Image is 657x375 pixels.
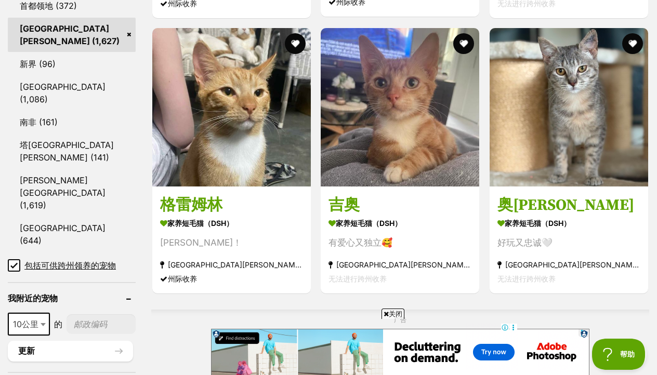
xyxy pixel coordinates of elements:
[160,237,242,247] font: [PERSON_NAME]！
[368,1,378,9] a: Privacy Notification
[8,217,136,251] a: [GEOGRAPHIC_DATA] (644)
[8,341,133,361] button: 更新
[160,195,222,215] font: 格雷姆林
[8,53,136,75] a: 新界 (96)
[20,223,106,246] font: [GEOGRAPHIC_DATA] (644)
[18,346,35,355] font: 更新
[20,117,58,127] font: 南非 (161)
[592,339,647,370] iframe: 求助童子军信标 - 开放
[8,111,136,133] a: 南非 (161)
[321,186,479,293] a: 吉奥 家养短毛猫（DSH） 有爱心又独立🥰 [GEOGRAPHIC_DATA][PERSON_NAME][GEOGRAPHIC_DATA][PERSON_NAME]塔 无法进行跨州收养
[24,260,116,271] font: 包括可供跨州领养的宠物
[152,28,311,186] img: Gremlin - 家养短毛猫（DSH）
[8,313,50,336] span: 10公里
[8,134,136,168] a: 塔[GEOGRAPHIC_DATA][PERSON_NAME] (141)
[328,274,387,283] font: 无法进行跨州收养
[490,186,648,293] a: 奥[PERSON_NAME] 家养短毛猫（DSH） 好玩又忠诚🤍 [GEOGRAPHIC_DATA][PERSON_NAME][GEOGRAPHIC_DATA][PERSON_NAME]塔 无法...
[497,195,634,215] font: 奥[PERSON_NAME]
[367,1,377,8] img: iconc.png
[336,260,612,269] font: [GEOGRAPHIC_DATA][PERSON_NAME][GEOGRAPHIC_DATA][PERSON_NAME]塔
[497,274,556,283] font: 无法进行跨州收养
[321,28,479,186] img: Gio - 家养短毛猫（DSH）
[497,237,553,247] font: 好玩又忠诚🤍
[13,319,38,329] font: 10公里
[20,59,56,69] font: 新界 (96)
[622,33,643,54] button: 最喜欢的
[168,274,197,283] font: 州际收养
[20,175,106,210] font: [PERSON_NAME][GEOGRAPHIC_DATA] (1,619)
[328,195,360,215] font: 吉奥
[454,33,475,54] button: 最喜欢的
[8,18,136,52] a: [GEOGRAPHIC_DATA][PERSON_NAME] (1,627)
[20,140,114,163] font: 塔[GEOGRAPHIC_DATA][PERSON_NAME] (141)
[168,260,436,269] font: [GEOGRAPHIC_DATA][PERSON_NAME][PERSON_NAME][GEOGRAPHIC_DATA]
[20,23,120,46] font: [GEOGRAPHIC_DATA][PERSON_NAME] (1,627)
[8,259,136,272] a: 包括可供跨州领养的宠物
[490,28,648,186] img: 奥布里 - 家养短毛猫（DSH）
[8,76,136,110] a: [GEOGRAPHIC_DATA] (1,086)
[67,314,136,334] input: 邮政编码
[73,1,83,9] a: Privacy Notification
[54,319,62,329] font: 的
[1,1,9,9] img: consumer-privacy-logo.png
[139,323,518,370] iframe: Advertisement
[285,33,306,54] button: 最喜欢的
[8,169,136,216] a: [PERSON_NAME][GEOGRAPHIC_DATA] (1,619)
[152,186,311,293] a: 格雷姆林 家养短毛猫（DSH） [PERSON_NAME]！ [GEOGRAPHIC_DATA][PERSON_NAME][PERSON_NAME][GEOGRAPHIC_DATA] 州际收养
[328,237,392,247] font: 有爱心又独立🥰
[369,1,377,9] img: consumer-privacy-logo.png
[8,293,58,303] font: 我附近的宠物
[336,218,402,227] font: 家养短毛猫（DSH）
[167,218,233,227] font: 家养短毛猫（DSH）
[9,317,49,331] span: 10公里
[505,218,571,227] font: 家养短毛猫（DSH）
[72,1,82,8] img: iconc.png
[389,310,402,318] font: 关闭
[74,1,82,9] img: consumer-privacy-logo.png
[20,1,77,11] font: 首都领地 (372)
[20,82,106,104] font: [GEOGRAPHIC_DATA] (1,086)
